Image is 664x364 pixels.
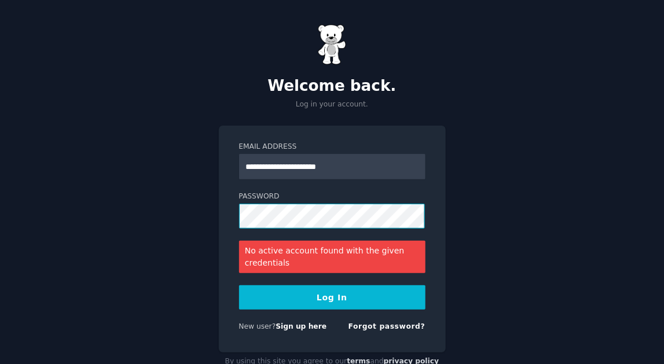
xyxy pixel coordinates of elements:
[239,285,425,310] button: Log In
[348,322,425,330] a: Forgot password?
[318,24,347,65] img: Gummy Bear
[239,142,425,152] label: Email Address
[239,322,276,330] span: New user?
[239,241,425,273] div: No active account found with the given credentials
[219,77,446,95] h2: Welcome back.
[219,100,446,110] p: Log in your account.
[276,322,327,330] a: Sign up here
[239,192,425,202] label: Password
